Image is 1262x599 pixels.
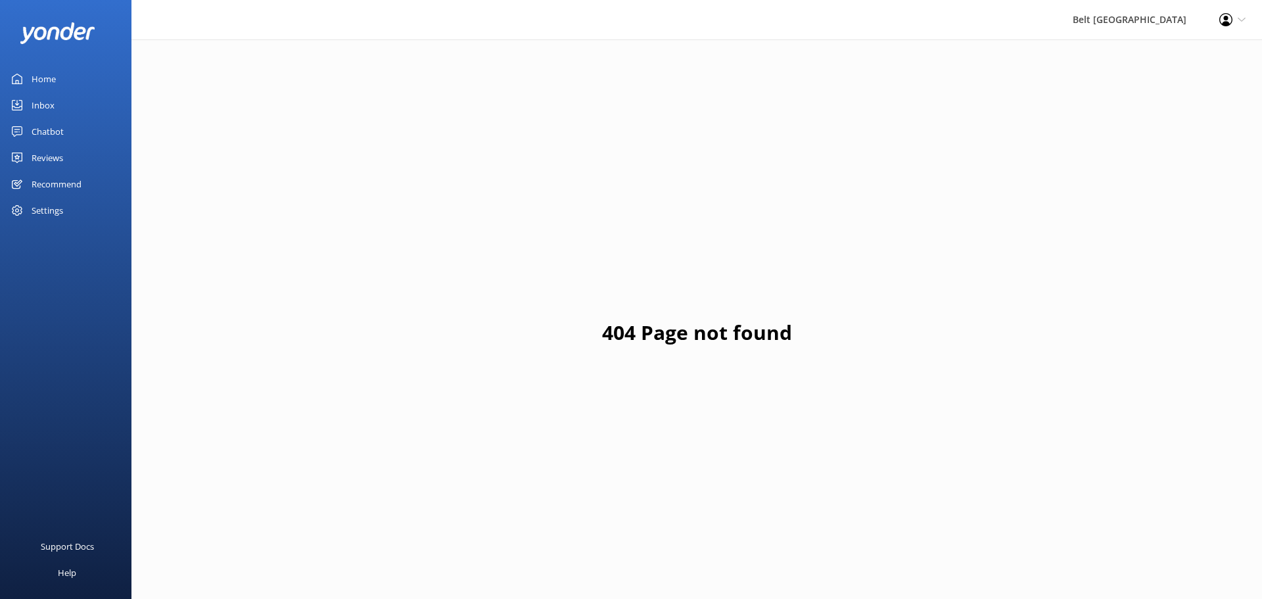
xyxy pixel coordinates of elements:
[32,145,63,171] div: Reviews
[32,66,56,92] div: Home
[32,197,63,224] div: Settings
[32,92,55,118] div: Inbox
[32,118,64,145] div: Chatbot
[32,171,82,197] div: Recommend
[41,533,94,560] div: Support Docs
[20,22,95,44] img: yonder-white-logo.png
[58,560,76,586] div: Help
[602,317,792,348] h1: 404 Page not found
